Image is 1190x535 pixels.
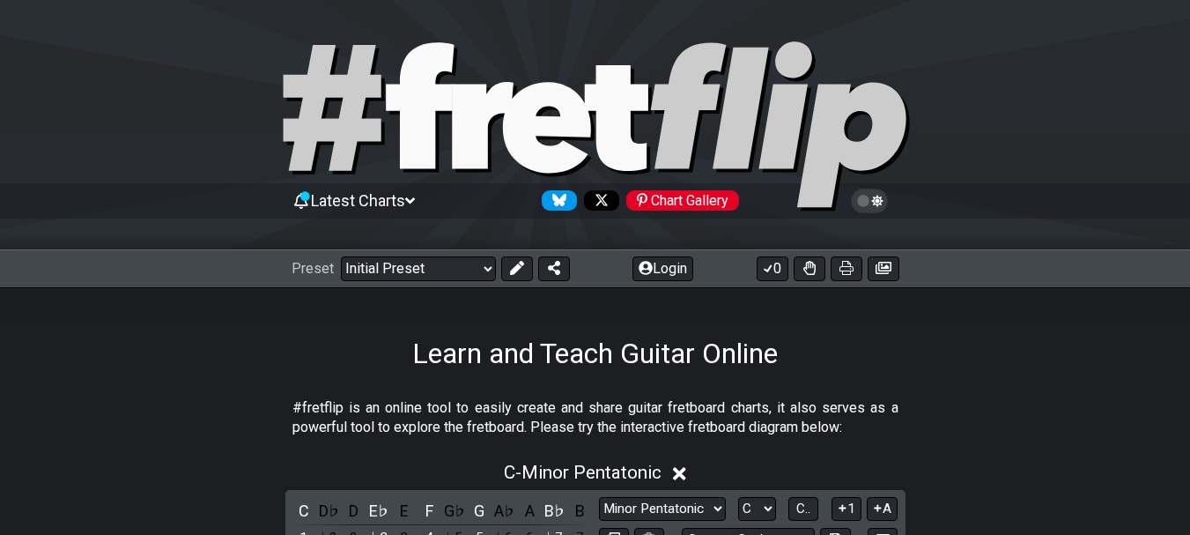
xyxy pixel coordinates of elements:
button: 0 [757,256,788,281]
h1: Learn and Teach Guitar Online [412,337,778,370]
button: Print [831,256,862,281]
div: toggle pitch class [418,499,440,523]
span: C.. [796,501,810,516]
div: toggle pitch class [393,499,416,523]
div: toggle pitch class [443,499,466,523]
a: Follow #fretflip at X [577,190,619,211]
select: Preset [341,256,496,281]
span: C - Minor Pentatonic [504,462,662,483]
select: Scale [599,497,726,521]
select: Tonic/Root [738,497,776,521]
button: 1 [832,497,861,521]
div: toggle pitch class [543,499,566,523]
button: Login [632,256,693,281]
div: toggle pitch class [493,499,516,523]
button: C.. [788,497,818,521]
a: Follow #fretflip at Bluesky [535,190,577,211]
span: Latest Charts [311,191,405,210]
button: Toggle Dexterity for all fretkits [794,256,825,281]
span: Preset [292,260,334,277]
button: Create image [868,256,899,281]
p: #fretflip is an online tool to easily create and share guitar fretboard charts, it also serves as... [292,398,898,438]
div: toggle pitch class [292,499,315,523]
button: Share Preset [538,256,570,281]
div: toggle pitch class [568,499,591,523]
div: toggle pitch class [367,499,390,523]
div: Chart Gallery [626,190,739,211]
a: #fretflip at Pinterest [619,190,739,211]
div: toggle pitch class [343,499,366,523]
span: Toggle light / dark theme [860,193,880,209]
button: A [867,497,898,521]
div: toggle pitch class [518,499,541,523]
div: toggle pitch class [317,499,340,523]
div: toggle pitch class [468,499,491,523]
button: Edit Preset [501,256,533,281]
